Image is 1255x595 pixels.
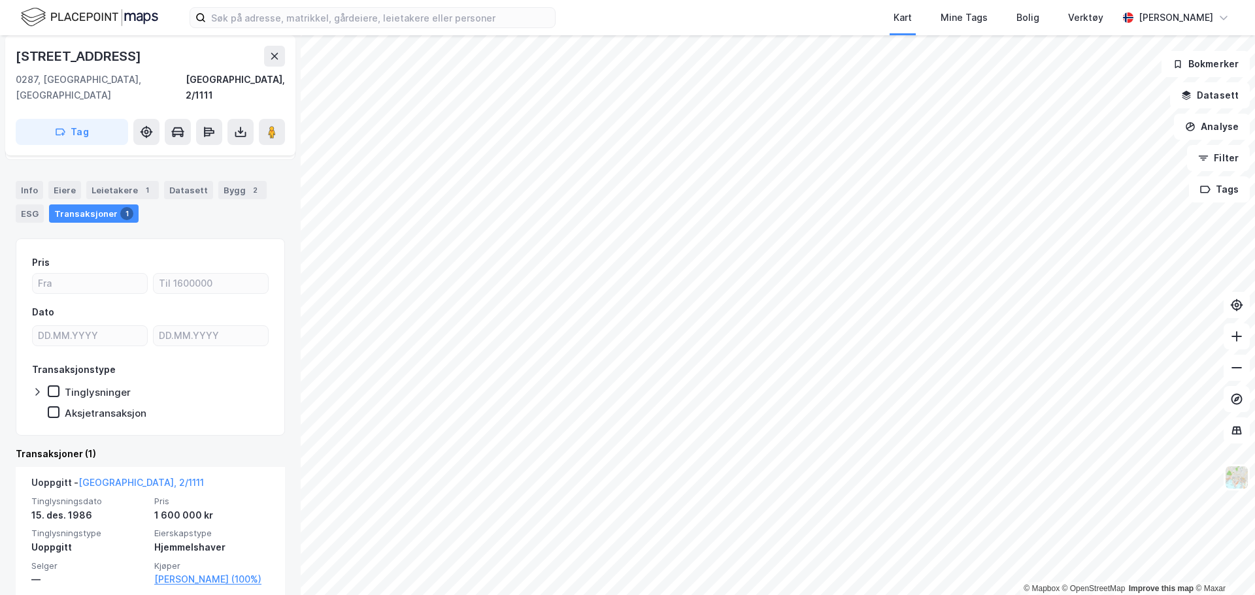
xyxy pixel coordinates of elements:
[31,475,204,496] div: Uoppgitt -
[32,362,116,378] div: Transaksjonstype
[141,184,154,197] div: 1
[49,204,139,223] div: Transaksjoner
[16,72,186,103] div: 0287, [GEOGRAPHIC_DATA], [GEOGRAPHIC_DATA]
[31,560,146,571] span: Selger
[164,181,213,199] div: Datasett
[206,8,555,27] input: Søk på adresse, matrikkel, gårdeiere, leietakere eller personer
[31,496,146,507] span: Tinglysningsdato
[65,386,131,398] div: Tinglysninger
[218,181,267,199] div: Bygg
[33,326,147,346] input: DD.MM.YYYY
[32,255,50,270] div: Pris
[154,274,268,293] input: Til 1600000
[1187,145,1250,171] button: Filter
[1062,584,1126,593] a: OpenStreetMap
[16,46,144,67] div: [STREET_ADDRESS]
[248,184,261,197] div: 2
[154,528,269,539] span: Eierskapstype
[1189,176,1250,202] button: Tags
[16,119,128,145] button: Tag
[16,181,43,199] div: Info
[1174,114,1250,140] button: Analyse
[1162,51,1250,77] button: Bokmerker
[33,274,147,293] input: Fra
[1139,10,1213,25] div: [PERSON_NAME]
[186,72,285,103] div: [GEOGRAPHIC_DATA], 2/1111
[1224,465,1249,490] img: Z
[48,181,81,199] div: Eiere
[31,539,146,555] div: Uoppgitt
[1170,82,1250,108] button: Datasett
[894,10,912,25] div: Kart
[1129,584,1194,593] a: Improve this map
[78,477,204,488] a: [GEOGRAPHIC_DATA], 2/1111
[154,560,269,571] span: Kjøper
[154,496,269,507] span: Pris
[1024,584,1060,593] a: Mapbox
[65,407,146,419] div: Aksjetransaksjon
[16,204,44,223] div: ESG
[1190,532,1255,595] iframe: Chat Widget
[941,10,988,25] div: Mine Tags
[31,571,146,587] div: —
[31,528,146,539] span: Tinglysningstype
[31,507,146,523] div: 15. des. 1986
[120,207,133,220] div: 1
[1068,10,1103,25] div: Verktøy
[1016,10,1039,25] div: Bolig
[154,571,269,587] a: [PERSON_NAME] (100%)
[32,304,54,320] div: Dato
[16,446,285,462] div: Transaksjoner (1)
[21,6,158,29] img: logo.f888ab2527a4732fd821a326f86c7f29.svg
[154,539,269,555] div: Hjemmelshaver
[86,181,159,199] div: Leietakere
[154,326,268,346] input: DD.MM.YYYY
[154,507,269,523] div: 1 600 000 kr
